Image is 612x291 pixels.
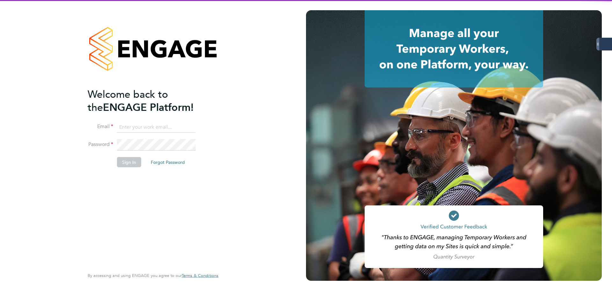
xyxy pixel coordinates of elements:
h2: ENGAGE Platform! [88,88,212,114]
a: Terms & Conditions [182,273,218,278]
span: Terms & Conditions [182,273,218,278]
span: By accessing and using ENGAGE you agree to our [88,273,218,278]
button: Sign In [117,157,141,167]
input: Enter your work email... [117,121,196,133]
span: Welcome back to the [88,88,168,113]
button: Forgot Password [146,157,190,167]
label: Email [88,123,113,130]
label: Password [88,141,113,148]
